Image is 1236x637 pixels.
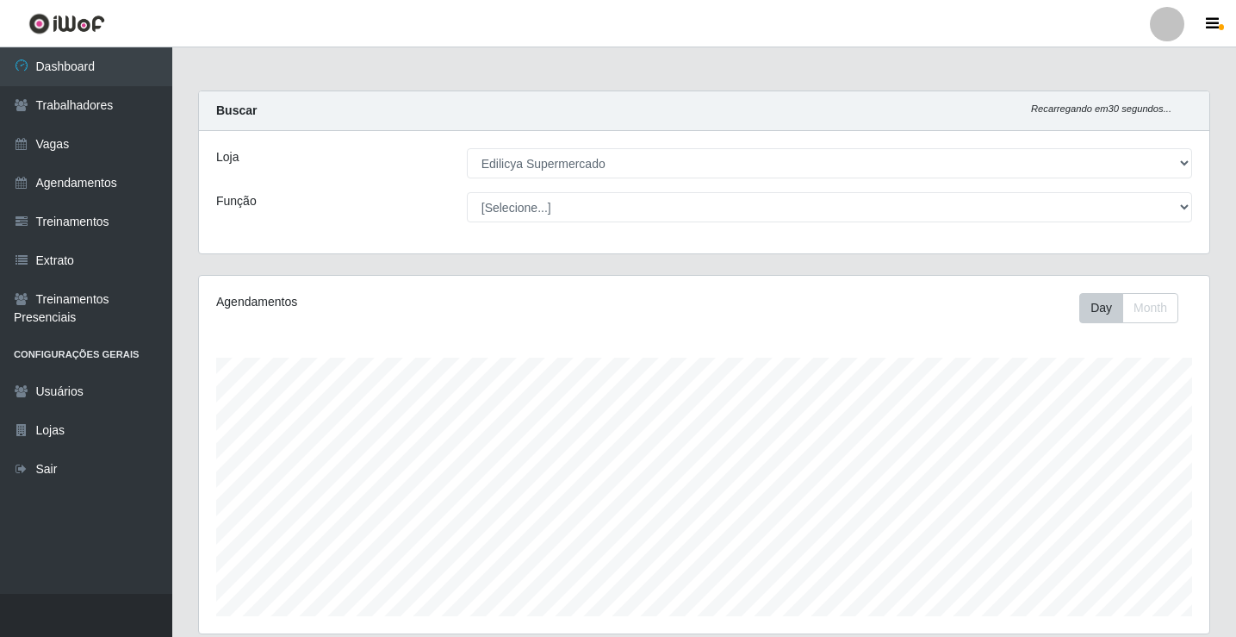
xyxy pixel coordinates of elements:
[216,192,257,210] label: Função
[28,13,105,34] img: CoreUI Logo
[1079,293,1192,323] div: Toolbar with button groups
[216,103,257,117] strong: Buscar
[216,293,608,311] div: Agendamentos
[216,148,239,166] label: Loja
[1122,293,1178,323] button: Month
[1079,293,1123,323] button: Day
[1031,103,1171,114] i: Recarregando em 30 segundos...
[1079,293,1178,323] div: First group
